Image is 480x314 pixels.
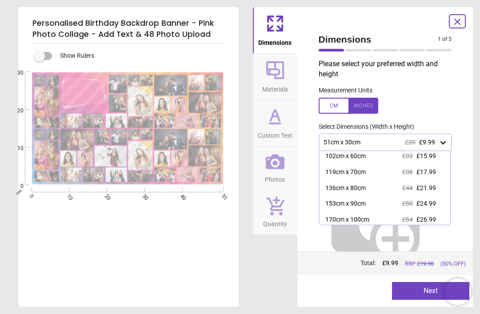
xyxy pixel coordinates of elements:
[319,59,459,79] p: Please select your preferred width and height
[40,51,239,61] div: Show Rulers
[402,200,413,207] span: £50
[253,54,297,100] button: Materials
[416,216,436,223] span: £26.99
[7,145,24,152] span: 10
[416,168,436,175] span: £17.99
[323,139,439,146] div: 51cm x 30cm
[386,259,398,266] span: 9.99
[419,139,435,146] span: £9.99
[402,152,413,159] span: £32
[265,171,285,184] span: Photos
[253,7,297,53] button: Dimensions
[405,139,416,146] span: £20
[7,183,24,190] span: 0
[325,152,366,161] div: 102cm x 60cm
[402,184,413,191] span: £44
[438,36,452,43] span: 1 of 5
[253,190,297,235] button: Quantity
[392,282,469,300] button: Next
[416,184,436,191] span: £21.99
[253,147,297,190] button: Photos
[402,216,413,223] span: £54
[416,200,436,207] span: £24.99
[325,184,366,193] div: 136cm x 80cm
[319,33,438,46] span: Dimensions
[325,215,369,224] div: 170cm x 100cm
[417,260,434,267] span: £ 19.98
[258,127,292,140] span: Custom Text
[263,215,287,229] span: Quantity
[253,100,297,146] button: Custom Text
[262,81,288,94] span: Materials
[32,14,224,44] h5: Personalised Birthday Backdrop Banner - Pink Photo Collage - Add Text & 48 Photo Upload
[258,34,292,48] span: Dimensions
[444,278,471,305] iframe: Brevo live chat
[7,107,24,115] span: 20
[402,168,413,175] span: £36
[312,123,414,131] label: Select Dimensions (Width x Height)
[325,199,366,208] div: 153cm x 90cm
[325,168,366,177] div: 119cm x 70cm
[440,260,466,268] span: (50% OFF)
[318,259,466,268] div: Total:
[405,260,434,268] span: RRP
[416,152,436,159] span: £15.99
[7,69,24,77] span: 30
[319,86,372,95] label: Measurement Units
[15,187,23,195] span: cm
[382,259,398,268] span: £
